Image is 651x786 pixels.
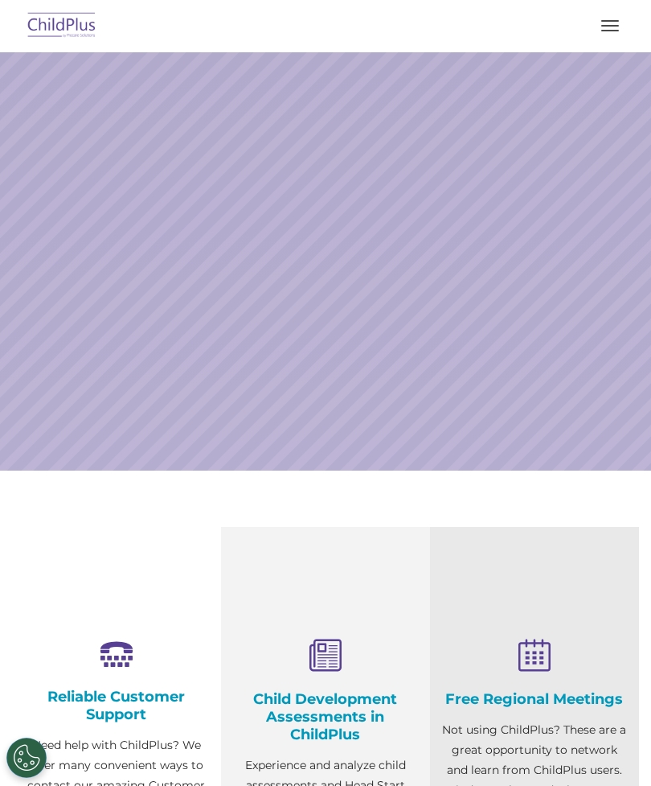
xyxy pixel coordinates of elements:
[24,688,209,723] h4: Reliable Customer Support
[233,690,418,743] h4: Child Development Assessments in ChildPlus
[24,7,100,45] img: ChildPlus by Procare Solutions
[6,738,47,778] button: Cookies Settings
[442,690,627,708] h4: Free Regional Meetings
